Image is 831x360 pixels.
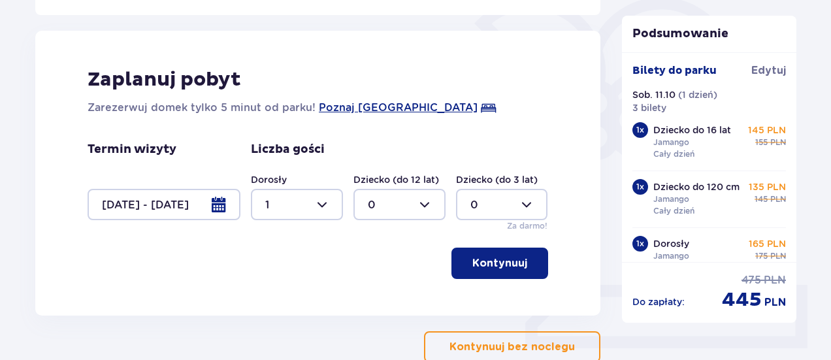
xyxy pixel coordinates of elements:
button: Kontynuuj [451,248,548,279]
p: Cały dzień [653,148,694,160]
p: Termin wizyty [88,142,176,157]
div: 1 x [632,122,648,138]
p: Podsumowanie [622,26,797,42]
label: Dziecko (do 12 lat) [353,173,439,186]
div: 1 x [632,179,648,195]
p: Kontynuuj [472,256,527,270]
span: PLN [764,295,786,310]
span: PLN [764,273,786,287]
p: ( 1 dzień ) [678,88,717,101]
div: 1 x [632,236,648,252]
p: 3 bilety [632,101,666,114]
span: 475 [741,273,761,287]
p: Zarezerwuj domek tylko 5 minut od parku! [88,100,316,116]
span: 155 [755,137,768,148]
span: 445 [722,287,762,312]
label: Dziecko (do 3 lat) [456,173,538,186]
label: Dorosły [251,173,287,186]
p: Jamango [653,250,689,262]
p: Jamango [653,193,689,205]
p: 165 PLN [749,237,786,250]
p: Bilety do parku [632,63,717,78]
p: Kontynuuj bez noclegu [449,340,575,354]
p: Zaplanuj pobyt [88,67,241,92]
span: 175 [755,250,768,262]
p: Jamango [653,137,689,148]
p: Dziecko do 120 cm [653,180,740,193]
p: Liczba gości [251,142,325,157]
p: Do zapłaty : [632,295,685,308]
p: Dorosły [653,237,689,250]
a: Poznaj [GEOGRAPHIC_DATA] [319,100,478,116]
span: 145 [755,193,768,205]
span: Edytuj [751,63,786,78]
span: PLN [770,137,786,148]
span: PLN [770,250,786,262]
p: Cały dzień [653,205,694,217]
p: Za darmo! [507,220,547,232]
p: Dziecko do 16 lat [653,123,731,137]
p: Sob. 11.10 [632,88,676,101]
p: 145 PLN [748,123,786,137]
span: PLN [770,193,786,205]
p: 135 PLN [749,180,786,193]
